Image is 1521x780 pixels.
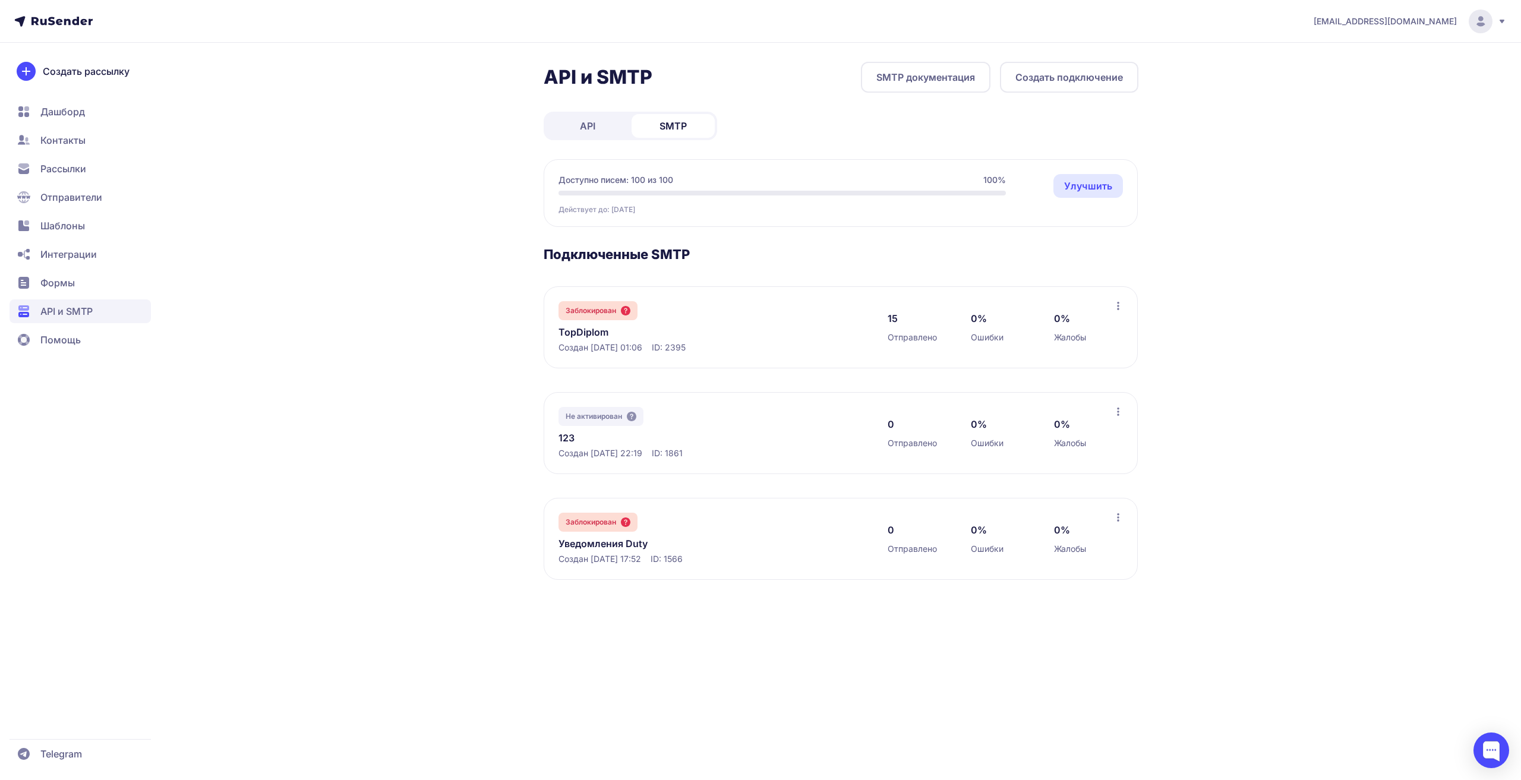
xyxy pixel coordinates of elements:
[1314,15,1457,27] span: [EMAIL_ADDRESS][DOMAIN_NAME]
[40,247,97,261] span: Интеграции
[971,331,1004,343] span: Ошибки
[1054,543,1086,555] span: Жалобы
[40,219,85,233] span: Шаблоны
[558,325,802,339] a: TopDiplom
[1000,62,1138,93] button: Создать подключение
[971,311,987,326] span: 0%
[558,205,635,214] span: Действует до: [DATE]
[40,304,93,318] span: API и SMTP
[861,62,990,93] a: SMTP документация
[1054,523,1070,537] span: 0%
[888,311,898,326] span: 15
[971,417,987,431] span: 0%
[580,119,595,133] span: API
[566,517,616,527] span: Заблокирован
[1054,437,1086,449] span: Жалобы
[40,747,82,761] span: Telegram
[544,65,652,89] h2: API и SMTP
[558,553,641,565] span: Создан [DATE] 17:52
[40,105,85,119] span: Дашборд
[558,536,802,551] a: Уведомления Duty
[566,306,616,315] span: Заблокирован
[971,543,1004,555] span: Ошибки
[566,412,622,421] span: Не активирован
[632,114,715,138] a: SMTP
[888,417,894,431] span: 0
[971,437,1004,449] span: Ошибки
[40,333,81,347] span: Помощь
[40,276,75,290] span: Формы
[652,447,683,459] span: ID: 1861
[888,523,894,537] span: 0
[659,119,687,133] span: SMTP
[1054,331,1086,343] span: Жалобы
[971,523,987,537] span: 0%
[1054,311,1070,326] span: 0%
[888,543,937,555] span: Отправлено
[558,342,642,353] span: Создан [DATE] 01:06
[888,331,937,343] span: Отправлено
[546,114,629,138] a: API
[40,133,86,147] span: Контакты
[544,246,1138,263] h3: Подключенные SMTP
[651,553,683,565] span: ID: 1566
[10,742,151,766] a: Telegram
[558,431,802,445] a: 123
[652,342,686,353] span: ID: 2395
[40,190,102,204] span: Отправители
[43,64,130,78] span: Создать рассылку
[558,174,673,186] span: Доступно писем: 100 из 100
[983,174,1006,186] span: 100%
[558,447,642,459] span: Создан [DATE] 22:19
[1054,417,1070,431] span: 0%
[888,437,937,449] span: Отправлено
[40,162,86,176] span: Рассылки
[1053,174,1123,198] a: Улучшить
